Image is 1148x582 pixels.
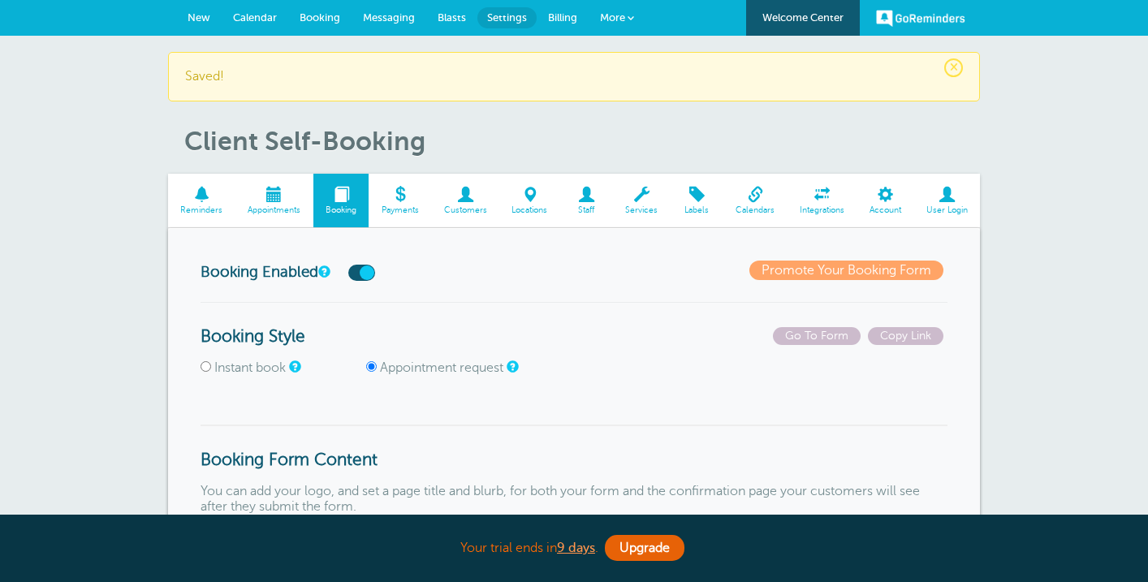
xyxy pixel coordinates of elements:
[868,327,943,345] span: Copy Link
[568,205,605,215] span: Staff
[944,58,963,77] span: ×
[868,330,947,342] a: Copy Link
[613,174,671,228] a: Services
[1083,517,1132,566] iframe: Resource center
[788,174,857,228] a: Integrations
[201,327,947,347] h3: Booking Style
[201,425,947,471] h3: Booking Form Content
[560,174,613,228] a: Staff
[235,174,313,228] a: Appointments
[773,330,868,342] a: Go To Form
[913,174,980,228] a: User Login
[438,11,466,24] span: Blasts
[318,266,328,277] a: This switch turns your online booking form on or off.
[865,205,905,215] span: Account
[369,174,431,228] a: Payments
[431,174,499,228] a: Customers
[605,535,684,561] a: Upgrade
[439,205,491,215] span: Customers
[201,484,947,542] p: You can add your logo, and set a page title and blurb, for both your form and the confirmation pa...
[621,205,662,215] span: Services
[921,205,972,215] span: User Login
[732,205,779,215] span: Calendars
[796,205,849,215] span: Integrations
[168,531,980,566] div: Your trial ends in .
[380,360,503,375] label: Appointment request
[499,174,560,228] a: Locations
[188,11,210,24] span: New
[557,541,595,555] a: 9 days
[507,361,516,372] a: Customers <i>request</i> appointments, giving up to three preferred times. You have to approve re...
[363,11,415,24] span: Messaging
[184,126,980,157] h1: Client Self-Booking
[671,174,723,228] a: Labels
[377,205,423,215] span: Payments
[749,261,943,280] a: Promote Your Booking Form
[244,205,305,215] span: Appointments
[679,205,715,215] span: Labels
[600,11,625,24] span: More
[300,11,340,24] span: Booking
[214,360,286,375] label: Instant book
[168,174,235,228] a: Reminders
[548,11,577,24] span: Billing
[289,361,299,372] a: Customers create appointments without you needing to approve them.
[723,174,788,228] a: Calendars
[185,69,963,84] p: Saved!
[507,205,552,215] span: Locations
[857,174,913,228] a: Account
[201,261,444,281] h3: Booking Enabled
[233,11,277,24] span: Calendar
[322,205,361,215] span: Booking
[773,327,861,345] span: Go To Form
[176,205,227,215] span: Reminders
[477,7,537,28] a: Settings
[487,11,527,24] span: Settings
